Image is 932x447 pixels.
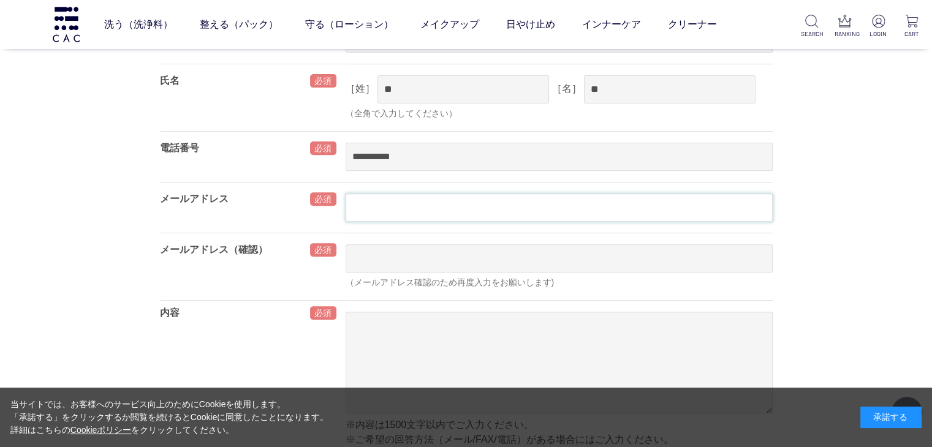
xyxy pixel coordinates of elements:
p: CART [901,29,922,39]
a: 整える（パック） [200,7,278,42]
div: 当サイトでは、お客様へのサービス向上のためにCookieを使用します。 「承諾する」をクリックするか閲覧を続けるとCookieに同意したことになります。 詳細はこちらの をクリックしてください。 [10,398,329,437]
img: logo [51,7,81,42]
a: クリーナー [668,7,717,42]
a: Cookieポリシー [70,425,132,435]
label: ［姓］ [346,83,375,94]
label: ［名］ [551,83,581,94]
div: （メールアドレス確認のため再度入力をお願いします) [346,276,773,289]
label: 内容 [160,307,180,318]
a: RANKING [835,15,856,39]
p: SEARCH [801,29,822,39]
label: メールアドレス（確認） [160,244,268,255]
p: RANKING [835,29,856,39]
label: メールアドレス [160,193,229,204]
a: SEARCH [801,15,822,39]
label: 氏名 [160,75,180,86]
a: 洗う（洗浄料） [104,7,173,42]
label: 電話番号 [160,143,199,153]
p: LOGIN [868,29,889,39]
div: 承諾する [860,407,922,428]
a: インナーケア [582,7,641,42]
a: 日やけ止め [506,7,555,42]
a: CART [901,15,922,39]
a: LOGIN [868,15,889,39]
a: 守る（ローション） [305,7,393,42]
a: メイクアップ [420,7,479,42]
div: （全角で入力してください） [346,107,773,120]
